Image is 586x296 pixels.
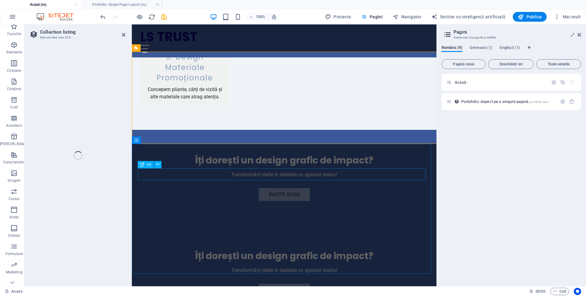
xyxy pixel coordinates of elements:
button: Mai mult [552,12,583,22]
font: Subsol [8,233,20,238]
font: Scriitor cu inteligență artificială [440,14,505,19]
button: Proiecta [323,12,354,22]
font: Imagini [8,178,20,183]
i: Salvare (Ctrl+S) [161,13,168,20]
h6: Durata sesiunii [529,288,545,295]
font: Acasă [455,80,466,85]
font: Cod [559,289,566,294]
div: Pagina de pornire nu poate fi ștearsă [569,80,574,85]
font: Formulare [5,252,23,256]
font: 100% [256,14,265,19]
font: Pagină nouă [453,62,474,66]
i: La redimensionare, nivelul de zoom se ajustează automat pentru a se potrivi dispozitivului ales. [271,14,277,20]
font: Engleză (1) [500,45,520,50]
font: Pagini [370,14,383,19]
button: Pagină nouă [442,59,486,69]
button: Deschideți tot [488,59,534,69]
div: Acest aspect este folosit ca șablon pentru toate elementele (de exemplu, o postare pe blog) din a... [454,99,459,104]
font: Cursor [9,197,20,201]
font: Cutii [10,105,18,109]
button: Utilizator-centric [574,288,581,295]
button: Toate setările [536,59,581,69]
font: Germană (1) [470,45,492,50]
font: Elemente [6,50,22,54]
font: Mai mult [563,14,581,19]
button: 100% [246,13,268,20]
button: salva [160,13,168,20]
div: Filele de limbă [442,45,581,57]
button: Scriitor cu inteligență artificială [429,12,508,22]
div: Settings [551,80,556,85]
button: Pagini [358,12,385,22]
a: Faceți clic pentru a anula selecția. Faceți dublu clic pentru a deschide Pagini [5,288,23,295]
div: Design (Ctrl+Alt+Y) [323,12,354,22]
font: Română (9) [442,45,462,50]
i: Reîncărcați pagina [148,13,155,20]
font: Marketing [6,270,23,274]
button: anula [99,13,107,20]
button: Faceți clic aici pentru a părăsi modul de previzualizare și a continua editarea [136,13,143,20]
font: Acasă (ro) [30,2,47,7]
font: Gestionați-vă paginile și setările [454,36,496,39]
font: Antet [9,215,19,219]
font: Navigator [401,14,422,19]
div: Acasă/ [453,80,548,84]
div: Setări [560,99,565,104]
button: Navigator [390,12,424,22]
div: Portofoliu: Aspect pe o singură pagină/portfolio-item [459,100,557,104]
font: 00:00 [536,289,545,294]
img: Sigla editorului [35,13,81,20]
font: Proiecta [334,14,351,19]
h4: Portfolio: Single Page Layout (ro) [81,1,162,8]
span: H2 [147,163,151,166]
font: Coloane [7,68,21,73]
font: Portofoliu: Aspect pe o singură pagină [461,99,528,104]
i: Undo: Add element (Ctrl+Z) [99,13,107,20]
font: Caracteristici [3,160,25,164]
font: Toate setările [548,62,570,66]
div: Elimina [569,99,574,104]
font: / [467,81,468,84]
font: Acasă [11,289,23,294]
span: Faceți clic pentru a deschide pagina [461,99,549,104]
button: reîncărcare [148,13,155,20]
font: Deschideți tot [500,62,523,66]
font: Publica [526,14,542,19]
font: Conţinut [7,87,21,91]
font: /portfolio-item [529,100,549,104]
button: Cod [550,288,569,295]
button: Publica [513,12,547,22]
font: Acordeon [6,123,22,128]
font: Pagini [454,29,467,35]
font: Favorite [7,32,21,36]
